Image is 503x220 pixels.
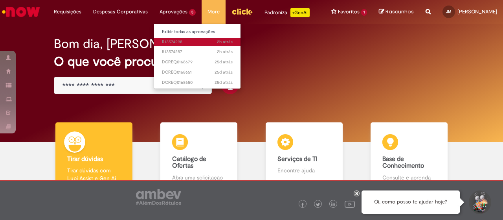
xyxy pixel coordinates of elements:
a: Aberto DCREQ0168651 : [154,68,240,77]
span: R13574298 [162,39,233,45]
a: Rascunhos [379,8,414,16]
span: 25d atrás [215,59,233,65]
span: 25d atrás [215,79,233,85]
img: ServiceNow [1,4,41,20]
span: Favoritos [338,8,360,16]
a: Tirar dúvidas Tirar dúvidas com Lupi Assist e Gen Ai [41,122,147,190]
span: 1 [361,9,367,16]
span: JM [446,9,452,14]
a: Aberto R13574298 : [154,38,240,46]
img: logo_footer_facebook.png [301,203,305,207]
img: logo_footer_ambev_rotulo_gray.png [136,189,181,205]
a: Aberto DCREQ0168679 : [154,58,240,67]
span: DCREQ0168651 [162,69,233,76]
span: R13574287 [162,49,233,55]
img: click_logo_yellow_360x200.png [231,6,253,17]
span: 25d atrás [215,69,233,75]
span: [PERSON_NAME] [457,8,497,15]
a: Exibir todas as aprovações [154,28,240,36]
time: 30/09/2025 09:07:46 [217,39,233,45]
img: logo_footer_twitter.png [316,203,320,207]
a: Base de Conhecimento Consulte e aprenda [357,122,462,190]
ul: Aprovações [154,24,241,89]
p: +GenAi [290,8,310,17]
a: Serviços de TI Encontre ajuda [251,122,357,190]
img: logo_footer_linkedin.png [331,202,335,207]
p: Consulte e aprenda [382,174,436,181]
a: Catálogo de Ofertas Abra uma solicitação [147,122,252,190]
span: 5 [189,9,196,16]
h2: Bom dia, [PERSON_NAME] [54,37,204,51]
time: 06/09/2025 03:52:55 [215,79,233,85]
a: Aberto DCREQ0168650 : [154,78,240,87]
span: Despesas Corporativas [93,8,148,16]
span: 2h atrás [217,49,233,55]
span: 2h atrás [217,39,233,45]
img: logo_footer_youtube.png [345,199,355,209]
span: Requisições [54,8,81,16]
a: Aberto R13574287 : [154,48,240,56]
div: Padroniza [264,8,310,17]
span: DCREQ0168679 [162,59,233,65]
b: Serviços de TI [277,155,318,163]
span: DCREQ0168650 [162,79,233,86]
h2: O que você procura hoje? [54,55,449,68]
p: Abra uma solicitação [172,174,226,181]
b: Catálogo de Ofertas [172,155,206,170]
p: Encontre ajuda [277,166,331,174]
span: Rascunhos [386,8,414,15]
span: Aprovações [160,8,187,16]
p: Tirar dúvidas com Lupi Assist e Gen Ai [67,166,121,182]
b: Tirar dúvidas [67,155,103,163]
button: Iniciar Conversa de Suporte [468,190,491,214]
b: Base de Conhecimento [382,155,424,170]
div: Oi, como posso te ajudar hoje? [362,190,460,214]
time: 30/09/2025 08:59:39 [217,49,233,55]
span: More [207,8,220,16]
time: 06/09/2025 03:53:03 [215,59,233,65]
time: 06/09/2025 03:52:55 [215,69,233,75]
